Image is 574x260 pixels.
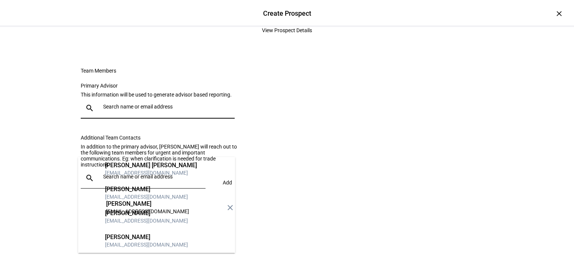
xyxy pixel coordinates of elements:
div: MD [84,186,99,201]
div: Primary Advisor [81,83,244,89]
div: MM [84,209,99,224]
div: × [553,7,565,19]
span: View Prospect Details [262,23,312,38]
div: Create Prospect [263,9,311,18]
div: [PERSON_NAME] [PERSON_NAME] [105,162,197,169]
mat-icon: search [81,104,99,113]
div: MM [84,233,99,248]
div: FM [84,162,99,177]
button: View Prospect Details [253,23,321,38]
div: Additional Team Contacts [81,135,244,141]
div: [EMAIL_ADDRESS][DOMAIN_NAME] [105,217,188,224]
input: Search name or email address [103,104,232,110]
div: [PERSON_NAME] [105,186,188,193]
div: Team Members [81,68,287,74]
div: [EMAIL_ADDRESS][DOMAIN_NAME] [105,193,188,201]
div: In addition to the primary advisor, [PERSON_NAME] will reach out to the following team members fo... [81,144,244,168]
div: [EMAIL_ADDRESS][DOMAIN_NAME] [105,241,188,248]
div: [PERSON_NAME] [105,209,188,217]
div: This information will be used to generate advisor based reporting. [81,92,244,98]
div: [EMAIL_ADDRESS][DOMAIN_NAME] [105,169,197,177]
div: [PERSON_NAME] [105,233,188,241]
